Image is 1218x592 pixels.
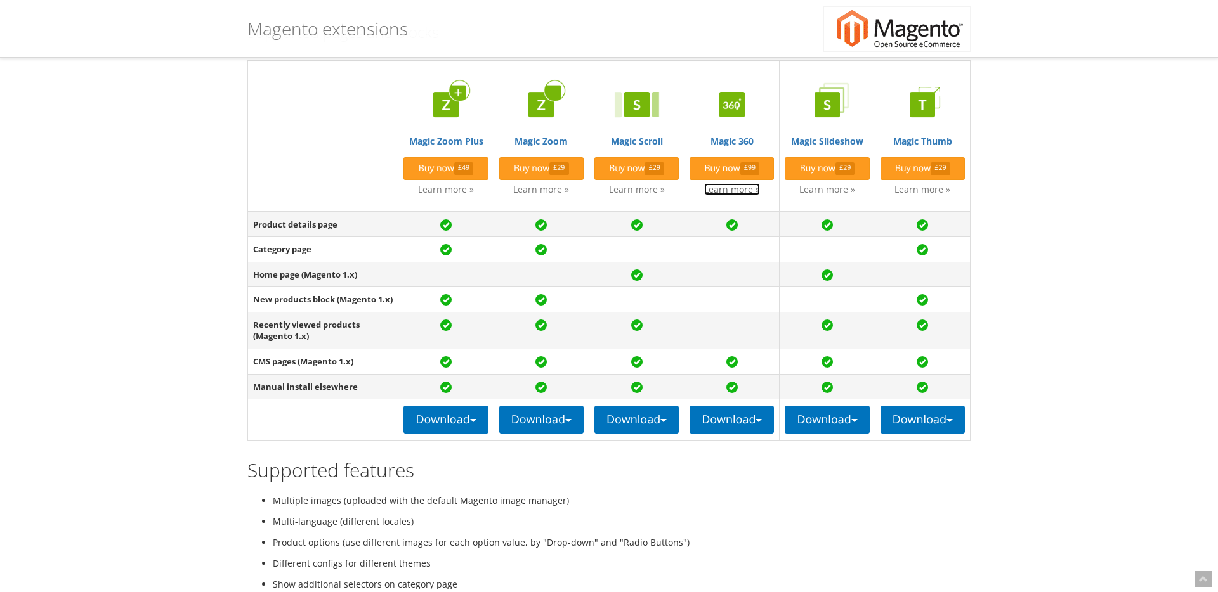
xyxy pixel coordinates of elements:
[418,183,474,195] a: Learn more »
[835,162,855,174] span: £29
[894,183,950,195] a: Learn more »
[897,79,948,130] img: Magic Thumb
[785,157,869,180] a: Buy now£29
[403,79,488,147] a: Magic Zoom Plus
[403,157,488,180] a: Buy now£49
[513,183,569,195] a: Learn more »
[403,406,488,434] button: Download
[499,157,584,180] a: Buy now£29
[248,287,398,312] td: New products block (Magento 1.x)
[690,157,774,180] a: Buy now£99
[785,79,869,147] a: Magic Slideshow
[931,162,950,174] span: £29
[248,237,398,262] td: Category page
[273,535,971,550] li: Product options (use different images for each option value, by "Drop-down" and "Radio Buttons")
[273,577,971,591] li: Show additional selectors on category page
[881,406,965,434] button: Download
[248,374,398,399] td: Manual install elsewhere
[248,212,398,237] td: Product details page
[785,406,869,434] button: Download
[273,556,971,570] li: Different configs for different themes
[454,162,474,174] span: £49
[594,406,679,434] button: Download
[609,183,665,195] a: Learn more »
[612,79,662,130] img: Magic Scroll
[248,312,398,349] td: Recently viewed products (Magento 1.x)
[273,514,971,529] li: Multi-language (different locales)
[248,349,398,374] td: CMS pages (Magento 1.x)
[594,157,679,180] a: Buy now£29
[690,79,774,147] a: Magic 360
[499,406,584,434] button: Download
[799,183,855,195] a: Learn more »
[740,162,760,174] span: £99
[421,79,471,130] img: Magic Zoom Plus
[549,162,569,174] span: £29
[516,79,566,130] img: Magic Zoom
[802,79,853,130] img: Magic Slideshow
[248,262,398,287] td: Home page (Magento 1.x)
[273,493,971,508] li: Multiple images (uploaded with the default Magento image manager)
[704,183,760,195] a: Learn more »
[881,157,965,180] a: Buy now£29
[645,162,664,174] span: £29
[881,79,965,147] a: Magic Thumb
[247,460,971,480] h2: Supported features
[690,406,774,434] button: Download
[247,10,408,48] h1: Magento extensions
[594,79,679,147] a: Magic Scroll
[499,79,584,147] a: Magic Zoom
[707,79,757,130] img: Magic 360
